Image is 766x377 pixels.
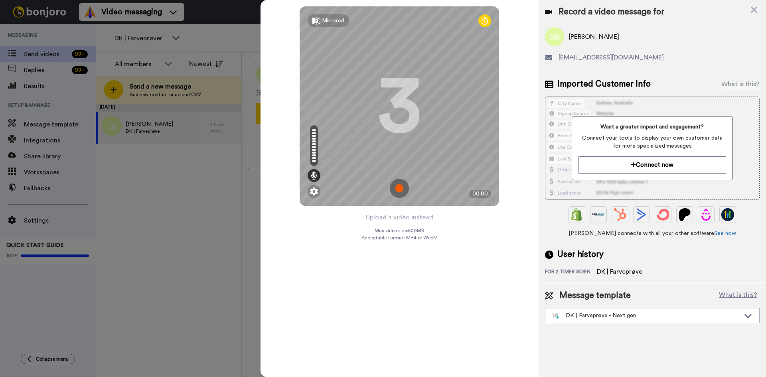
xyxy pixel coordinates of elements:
[545,229,760,237] span: [PERSON_NAME] connects with all your other software
[361,235,438,241] span: Acceptable format: MP4 or WebM
[578,134,726,150] span: Connect your tools to display your own customer data for more specialized messages
[678,208,691,221] img: Patreon
[635,208,648,221] img: ActiveCampaign
[545,268,597,276] div: for 2 timer siden
[578,156,726,174] button: Connect now
[390,179,409,198] img: ic_record_start.svg
[552,312,740,320] div: DK | Farveprøve - Next gen
[714,231,736,236] a: See how
[597,267,642,276] div: DK | Farveprøve
[559,290,631,302] span: Message template
[571,208,583,221] img: Shopify
[363,212,436,223] button: Upload a video instead
[721,208,734,221] img: GoHighLevel
[717,290,760,302] button: What is this?
[557,78,651,90] span: Imported Customer Info
[721,79,760,89] div: What is this?
[377,76,421,136] div: 3
[592,208,605,221] img: Ontraport
[700,208,713,221] img: Drip
[375,227,424,234] span: Max video size: 500 MB
[557,249,604,261] span: User history
[469,190,491,198] div: 00:00
[657,208,669,221] img: ConvertKit
[614,208,626,221] img: Hubspot
[578,123,726,131] span: Want a greater impact and engagement?
[552,313,559,319] img: nextgen-template.svg
[310,188,318,195] img: ic_gear.svg
[559,53,664,62] span: [EMAIL_ADDRESS][DOMAIN_NAME]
